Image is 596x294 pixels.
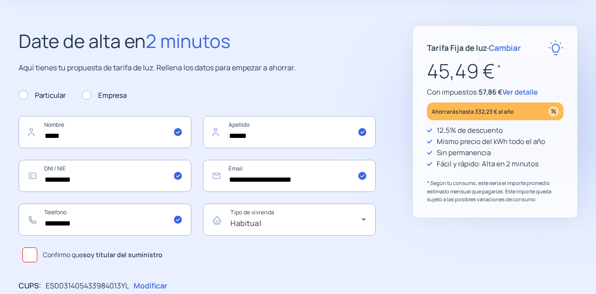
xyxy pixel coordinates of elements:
[19,26,376,56] h2: Date de alta en
[230,218,261,228] span: Habitual
[19,90,66,101] label: Particular
[19,62,376,74] p: Aquí tienes tu propuesta de tarifa de luz. Rellena los datos para empezar a ahorrar.
[479,87,502,97] span: 57,86 €
[549,106,559,116] img: percentage_icon.svg
[437,158,539,170] p: Fácil y rápido: Alta en 2 minutos
[432,106,514,117] p: Ahorrarás hasta 332,23 € al año
[146,28,230,54] span: 2 minutos
[43,250,163,260] span: Confirmo que
[19,280,41,292] p: CUPS:
[548,40,563,55] img: rate-E.svg
[502,87,538,97] span: Ver detalle
[83,250,163,259] b: soy titular del suministro
[46,280,129,292] p: ES0031405433984013YL
[427,41,521,54] p: Tarifa Fija de luz ·
[489,42,521,53] span: Cambiar
[427,179,563,204] p: * Según tu consumo, este sería el importe promedio estimado mensual que pagarías. Este importe qu...
[427,87,563,98] p: Con impuestos:
[437,136,545,147] p: Mismo precio del kWh todo el año
[230,209,274,217] mat-label: Tipo de vivienda
[437,147,491,158] p: Sin permanencia
[427,55,563,87] p: 45,49 €
[134,280,167,292] p: Modificar
[82,90,127,101] label: Empresa
[437,125,503,136] p: 12,5% de descuento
